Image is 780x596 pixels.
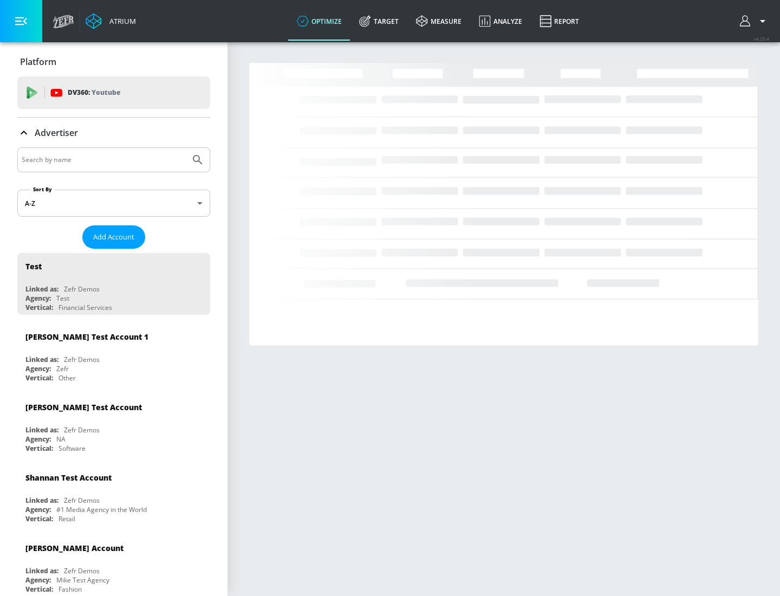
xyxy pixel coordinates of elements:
[58,303,112,312] div: Financial Services
[17,464,210,526] div: Shannan Test AccountLinked as:Zefr DemosAgency:#1 Media Agency in the WorldVertical:Retail
[58,514,75,523] div: Retail
[64,496,100,505] div: Zefr Demos
[31,186,54,193] label: Sort By
[25,514,53,523] div: Vertical:
[64,425,100,435] div: Zefr Demos
[93,231,134,243] span: Add Account
[25,364,51,373] div: Agency:
[56,364,69,373] div: Zefr
[17,394,210,456] div: [PERSON_NAME] Test AccountLinked as:Zefr DemosAgency:NAVertical:Software
[17,323,210,385] div: [PERSON_NAME] Test Account 1Linked as:Zefr DemosAgency:ZefrVertical:Other
[17,118,210,148] div: Advertiser
[25,444,53,453] div: Vertical:
[25,575,51,585] div: Agency:
[64,355,100,364] div: Zefr Demos
[25,543,123,553] div: [PERSON_NAME] Account
[22,153,186,167] input: Search by name
[56,575,109,585] div: Mike Test Agency
[17,190,210,217] div: A-Z
[68,87,120,99] p: DV360:
[531,2,588,41] a: Report
[17,76,210,109] div: DV360: Youtube
[56,435,66,444] div: NA
[56,294,69,303] div: Test
[17,253,210,315] div: TestLinked as:Zefr DemosAgency:TestVertical:Financial Services
[25,294,51,303] div: Agency:
[82,225,145,249] button: Add Account
[25,505,51,514] div: Agency:
[25,425,58,435] div: Linked as:
[350,2,407,41] a: Target
[25,355,58,364] div: Linked as:
[25,332,148,342] div: [PERSON_NAME] Test Account 1
[288,2,350,41] a: optimize
[35,127,78,139] p: Advertiser
[58,444,86,453] div: Software
[25,585,53,594] div: Vertical:
[407,2,470,41] a: measure
[25,261,42,271] div: Test
[58,373,76,383] div: Other
[25,303,53,312] div: Vertical:
[25,496,58,505] div: Linked as:
[25,435,51,444] div: Agency:
[105,16,136,26] div: Atrium
[92,87,120,98] p: Youtube
[64,284,100,294] div: Zefr Demos
[470,2,531,41] a: Analyze
[64,566,100,575] div: Zefr Demos
[58,585,82,594] div: Fashion
[25,566,58,575] div: Linked as:
[25,284,58,294] div: Linked as:
[20,56,56,68] p: Platform
[25,472,112,483] div: Shannan Test Account
[25,373,53,383] div: Vertical:
[56,505,147,514] div: #1 Media Agency in the World
[17,47,210,77] div: Platform
[754,36,769,42] span: v 4.25.4
[86,13,136,29] a: Atrium
[25,402,142,412] div: [PERSON_NAME] Test Account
